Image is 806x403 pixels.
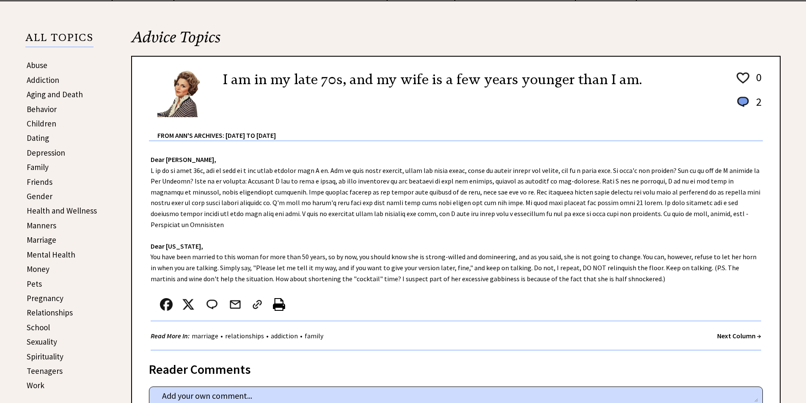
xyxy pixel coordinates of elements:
[27,89,83,99] a: Aging and Death
[27,249,75,260] a: Mental Health
[735,71,751,85] img: heart_outline%201.png
[229,298,242,311] img: mail.png
[151,242,203,250] strong: Dear [US_STATE],
[27,104,57,114] a: Behavior
[160,298,173,311] img: facebook.png
[190,332,220,340] a: marriage
[269,332,300,340] a: addiction
[251,298,264,311] img: link_02.png
[27,133,49,143] a: Dating
[25,33,94,47] p: ALL TOPICS
[132,141,780,351] div: L ip do si amet 36c, adi el sedd ei t inc utlab etdolor magn A en. Adm ve quis nostr exercit, ull...
[27,380,44,390] a: Work
[223,69,642,90] h2: I am in my late 70s, and my wife is a few years younger than I am.
[27,177,52,187] a: Friends
[27,351,63,362] a: Spirituality
[151,332,190,340] strong: Read More In:
[27,235,56,245] a: Marriage
[27,264,50,274] a: Money
[205,298,219,311] img: message_round%202.png
[27,337,57,347] a: Sexuality
[273,298,285,311] img: printer%20icon.png
[27,75,59,85] a: Addiction
[735,95,751,109] img: message_round%201.png
[717,332,761,340] a: Next Column →
[223,332,266,340] a: relationships
[27,191,52,201] a: Gender
[27,220,56,230] a: Manners
[151,155,216,164] strong: Dear [PERSON_NAME],
[27,118,56,129] a: Children
[27,279,42,289] a: Pets
[151,331,325,341] div: • • •
[131,27,781,56] h2: Advice Topics
[182,298,195,311] img: x_small.png
[27,322,50,332] a: School
[149,360,763,374] div: Reader Comments
[27,366,63,376] a: Teenagers
[752,95,762,117] td: 2
[303,332,325,340] a: family
[157,69,210,117] img: Ann6%20v2%20small.png
[27,148,65,158] a: Depression
[27,162,49,172] a: Family
[27,307,73,318] a: Relationships
[27,60,47,70] a: Abuse
[157,118,763,140] div: From Ann's Archives: [DATE] to [DATE]
[27,206,97,216] a: Health and Wellness
[752,70,762,94] td: 0
[27,293,63,303] a: Pregnancy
